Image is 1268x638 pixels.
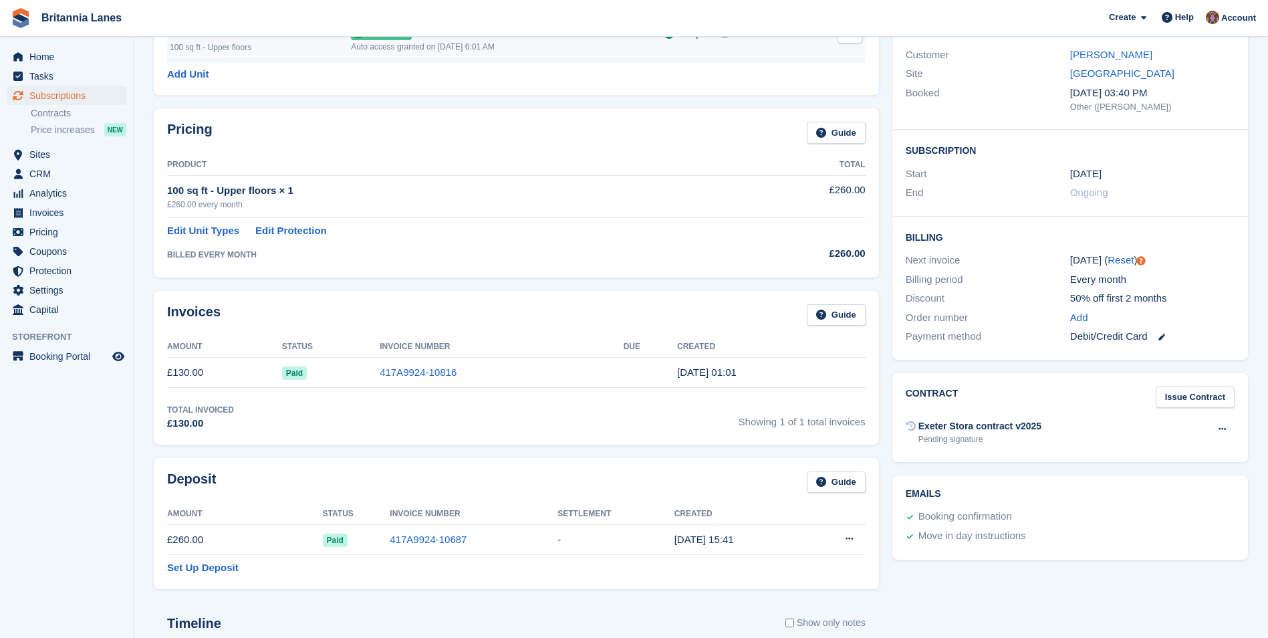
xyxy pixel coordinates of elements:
[167,471,216,494] h2: Deposit
[390,504,557,525] th: Invoice Number
[167,154,736,176] th: Product
[736,175,865,217] td: £260.00
[7,281,126,300] a: menu
[624,336,677,358] th: Due
[906,310,1070,326] div: Order number
[167,358,282,388] td: £130.00
[167,616,221,631] h2: Timeline
[1070,100,1235,114] div: Other ([PERSON_NAME])
[1221,11,1256,25] span: Account
[351,41,664,53] div: Auto access granted on [DATE] 6:01 AM
[255,223,327,239] a: Edit Protection
[323,534,348,547] span: Paid
[1175,11,1194,24] span: Help
[7,145,126,164] a: menu
[7,300,126,319] a: menu
[29,86,110,105] span: Subscriptions
[807,122,866,144] a: Guide
[1070,291,1235,306] div: 50% off first 2 months
[674,504,804,525] th: Created
[11,8,31,28] img: stora-icon-8386f47178a22dfd0bd8f6a31ec36ba5ce8667c1dd55bd0f319d3a0aa187defe.svg
[906,329,1070,344] div: Payment method
[1070,272,1235,288] div: Every month
[29,47,110,66] span: Home
[906,143,1235,156] h2: Subscription
[167,560,239,576] a: Set Up Deposit
[390,534,467,545] a: 417A9924-10687
[7,165,126,183] a: menu
[1156,387,1235,409] a: Issue Contract
[918,419,1041,433] div: Exeter Stora contract v2025
[31,107,126,120] a: Contracts
[29,165,110,183] span: CRM
[167,223,239,239] a: Edit Unit Types
[906,167,1070,182] div: Start
[29,281,110,300] span: Settings
[906,47,1070,63] div: Customer
[29,261,110,280] span: Protection
[1206,11,1219,24] img: Andy Collier
[739,404,866,431] span: Showing 1 of 1 total invoices
[674,534,734,545] time: 2025-08-13 14:41:13 UTC
[167,183,736,199] div: 100 sq ft - Upper floors × 1
[1070,68,1174,79] a: [GEOGRAPHIC_DATA]
[1108,254,1134,265] a: Reset
[7,184,126,203] a: menu
[1070,86,1235,101] div: [DATE] 03:40 PM
[29,347,110,366] span: Booking Portal
[1070,167,1102,182] time: 2025-08-20 00:00:00 UTC
[31,122,126,137] a: Price increases NEW
[12,330,133,344] span: Storefront
[1070,329,1235,344] div: Debit/Credit Card
[918,528,1026,544] div: Move in day instructions
[1135,255,1147,267] div: Tooltip anchor
[7,86,126,105] a: menu
[7,67,126,86] a: menu
[918,433,1041,445] div: Pending signature
[29,203,110,222] span: Invoices
[104,123,126,136] div: NEW
[807,471,866,494] a: Guide
[906,86,1070,114] div: Booked
[31,124,95,136] span: Price increases
[1070,253,1235,268] div: [DATE] ( )
[29,145,110,164] span: Sites
[167,336,282,358] th: Amount
[906,230,1235,243] h2: Billing
[323,504,390,525] th: Status
[282,336,380,358] th: Status
[167,122,213,144] h2: Pricing
[7,223,126,241] a: menu
[557,525,674,555] td: -
[1070,49,1152,60] a: [PERSON_NAME]
[1070,187,1108,198] span: Ongoing
[807,304,866,326] a: Guide
[167,304,221,326] h2: Invoices
[29,242,110,261] span: Coupons
[36,7,127,29] a: Britannia Lanes
[167,416,234,431] div: £130.00
[7,347,126,366] a: menu
[167,404,234,416] div: Total Invoiced
[1070,310,1088,326] a: Add
[1109,11,1136,24] span: Create
[167,525,323,555] td: £260.00
[906,66,1070,82] div: Site
[785,616,866,630] label: Show only notes
[906,291,1070,306] div: Discount
[557,504,674,525] th: Settlement
[677,366,737,378] time: 2025-08-20 00:01:03 UTC
[7,47,126,66] a: menu
[167,249,736,261] div: BILLED EVERY MONTH
[736,154,865,176] th: Total
[906,489,1235,500] h2: Emails
[167,199,736,211] div: £260.00 every month
[906,387,959,409] h2: Contract
[29,300,110,319] span: Capital
[906,272,1070,288] div: Billing period
[7,203,126,222] a: menu
[110,348,126,364] a: Preview store
[7,261,126,280] a: menu
[7,242,126,261] a: menu
[167,504,323,525] th: Amount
